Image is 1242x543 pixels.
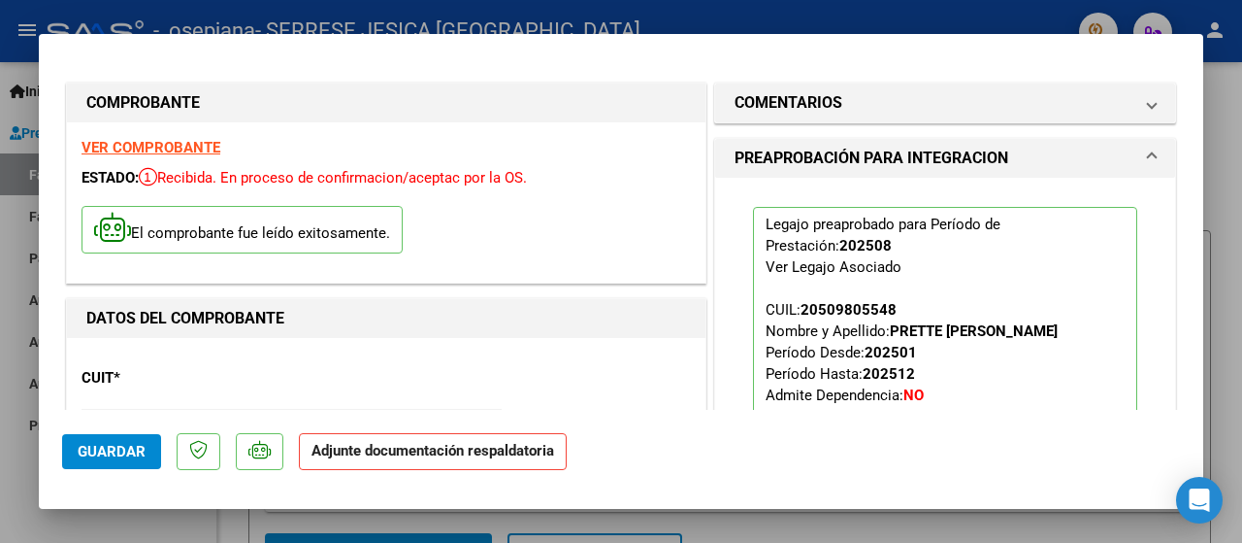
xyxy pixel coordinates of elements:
div: 20509805548 [801,299,897,321]
strong: PRETTE [PERSON_NAME] [890,322,1058,340]
div: Open Intercom Messenger [1176,477,1223,524]
mat-expansion-panel-header: COMENTARIOS [715,84,1175,122]
span: ESTADO: [82,169,139,187]
button: Guardar [62,434,161,469]
p: Legajo preaprobado para Período de Prestación: [753,207,1137,465]
mat-expansion-panel-header: PREAPROBACIÓN PARA INTEGRACION [715,139,1175,178]
strong: 202501 [865,344,917,361]
strong: Adjunte documentación respaldatoria [311,442,554,459]
h1: COMENTARIOS [735,91,842,115]
div: Ver Legajo Asociado [766,256,901,278]
span: Recibida. En proceso de confirmacion/aceptac por la OS. [139,169,527,187]
span: Guardar [78,443,146,460]
strong: COMPROBANTE [86,93,200,112]
span: CUIL: Nombre y Apellido: Período Desde: Período Hasta: Admite Dependencia: [766,301,1058,404]
p: El comprobante fue leído exitosamente. [82,206,403,254]
strong: NO [903,387,924,404]
p: CUIT [82,367,264,390]
strong: DATOS DEL COMPROBANTE [86,309,284,327]
strong: 202512 [863,365,915,383]
h1: PREAPROBACIÓN PARA INTEGRACION [735,147,1008,170]
strong: 202508 [839,237,892,255]
a: VER COMPROBANTE [82,139,220,156]
div: PREAPROBACIÓN PARA INTEGRACION [715,178,1175,510]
